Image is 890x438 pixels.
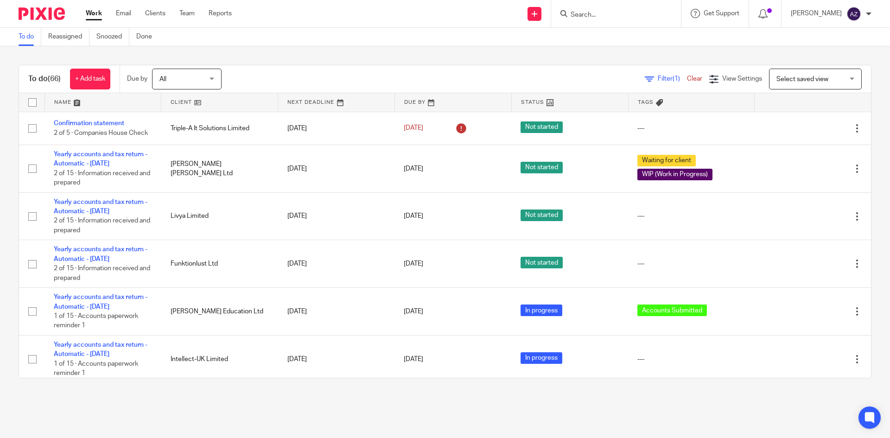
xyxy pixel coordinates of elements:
[521,352,562,364] span: In progress
[86,9,102,18] a: Work
[404,165,423,172] span: [DATE]
[278,145,395,192] td: [DATE]
[658,76,687,82] span: Filter
[159,76,166,83] span: All
[161,288,278,336] td: [PERSON_NAME] Education Ltd
[48,75,61,83] span: (66)
[278,336,395,383] td: [DATE]
[673,76,680,82] span: (1)
[637,169,712,180] span: WIP (Work in Progress)
[776,76,828,83] span: Select saved view
[687,76,702,82] a: Clear
[521,121,563,133] span: Not started
[54,218,150,234] span: 2 of 15 · Information received and prepared
[54,361,138,377] span: 1 of 15 · Accounts paperwork reminder 1
[116,9,131,18] a: Email
[722,76,762,82] span: View Settings
[278,112,395,145] td: [DATE]
[278,192,395,240] td: [DATE]
[161,336,278,383] td: Intellect-UK Limited
[54,313,138,329] span: 1 of 15 · Accounts paperwork reminder 1
[70,69,110,89] a: + Add task
[637,155,696,166] span: Waiting for client
[136,28,159,46] a: Done
[54,265,150,281] span: 2 of 15 · Information received and prepared
[54,246,147,262] a: Yearly accounts and tax return - Automatic - [DATE]
[28,74,61,84] h1: To do
[521,257,563,268] span: Not started
[96,28,129,46] a: Snoozed
[54,130,148,136] span: 2 of 5 · Companies House Check
[161,145,278,192] td: [PERSON_NAME] [PERSON_NAME] Ltd
[209,9,232,18] a: Reports
[54,199,147,215] a: Yearly accounts and tax return - Automatic - [DATE]
[19,7,65,20] img: Pixie
[637,305,707,316] span: Accounts Submitted
[521,209,563,221] span: Not started
[145,9,165,18] a: Clients
[161,240,278,288] td: Funktionlust Ltd
[404,125,423,132] span: [DATE]
[54,151,147,167] a: Yearly accounts and tax return - Automatic - [DATE]
[404,356,423,362] span: [DATE]
[404,260,423,267] span: [DATE]
[637,259,745,268] div: ---
[704,10,739,17] span: Get Support
[637,124,745,133] div: ---
[54,294,147,310] a: Yearly accounts and tax return - Automatic - [DATE]
[179,9,195,18] a: Team
[846,6,861,21] img: svg%3E
[521,162,563,173] span: Not started
[637,211,745,221] div: ---
[404,308,423,315] span: [DATE]
[278,288,395,336] td: [DATE]
[127,74,147,83] p: Due by
[791,9,842,18] p: [PERSON_NAME]
[570,11,653,19] input: Search
[404,213,423,220] span: [DATE]
[54,170,150,186] span: 2 of 15 · Information received and prepared
[161,112,278,145] td: Triple-A It Solutions Limited
[521,305,562,316] span: In progress
[19,28,41,46] a: To do
[637,355,745,364] div: ---
[54,342,147,357] a: Yearly accounts and tax return - Automatic - [DATE]
[54,120,124,127] a: Confirmation statement
[278,240,395,288] td: [DATE]
[638,100,654,105] span: Tags
[48,28,89,46] a: Reassigned
[161,192,278,240] td: Livya Limited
